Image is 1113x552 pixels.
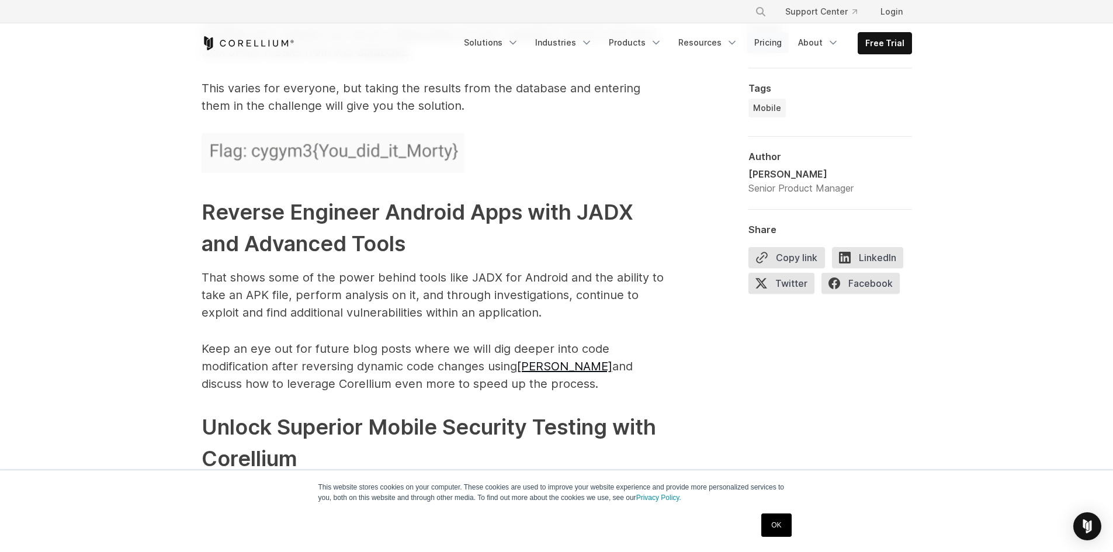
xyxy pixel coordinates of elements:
p: This varies for everyone, but taking the results from the database and entering them in the chall... [202,79,669,114]
span: Mobile [753,102,781,114]
a: Facebook [821,273,907,298]
a: OK [761,513,791,537]
span: Facebook [821,273,900,294]
p: This website stores cookies on your computer. These cookies are used to improve your website expe... [318,482,795,503]
span: Twitter [748,273,814,294]
h2: Unlock Superior Mobile Security Testing with Corellium [202,411,669,474]
a: Products [602,32,669,53]
a: Pricing [747,32,789,53]
div: Navigation Menu [741,1,912,22]
a: Twitter [748,273,821,298]
div: Navigation Menu [457,32,912,54]
button: Copy link [748,247,825,268]
div: [PERSON_NAME] [748,167,854,181]
a: About [791,32,846,53]
a: Support Center [776,1,866,22]
div: Author [748,151,912,162]
span: LinkedIn [832,247,903,268]
div: Open Intercom Messenger [1073,512,1101,540]
p: That shows some of the power behind tools like JADX for Android and the ability to take an APK fi... [202,269,669,321]
a: [PERSON_NAME] [517,359,612,373]
div: Share [748,224,912,235]
a: Solutions [457,32,526,53]
a: Mobile [748,99,786,117]
a: Industries [528,32,599,53]
a: Login [871,1,912,22]
div: Tags [748,82,912,94]
p: Keep an eye out for future blog posts where we will dig deeper into code modification after rever... [202,340,669,393]
a: Corellium Home [202,36,294,50]
a: Privacy Policy. [636,494,681,502]
button: Search [750,1,771,22]
div: Senior Product Manager [748,181,854,195]
strong: Reverse Engineer Android Apps with JADX and Advanced Tools [202,199,633,256]
img: Flag: cygym4[You_did_it_morty] [202,133,464,173]
a: Free Trial [858,33,911,54]
a: LinkedIn [832,247,910,273]
a: Resources [671,32,745,53]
